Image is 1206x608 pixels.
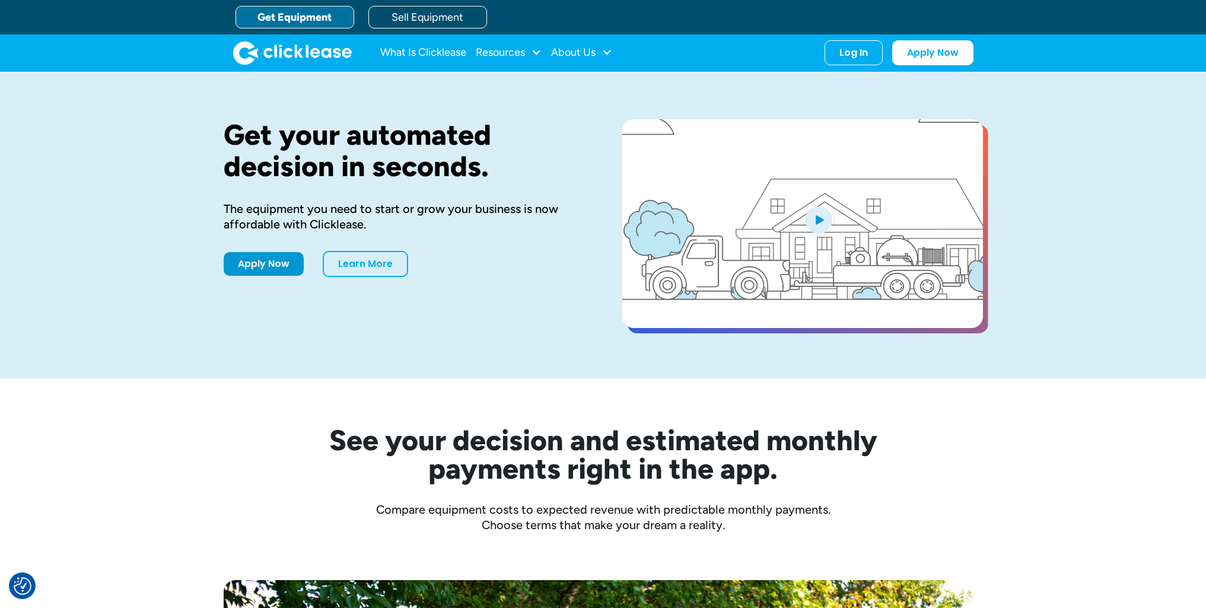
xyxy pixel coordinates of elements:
[271,426,935,483] h2: See your decision and estimated monthly payments right in the app.
[233,41,352,65] img: Clicklease logo
[14,577,31,595] img: Revisit consent button
[224,252,304,276] a: Apply Now
[236,6,354,28] a: Get Equipment
[224,201,584,232] div: The equipment you need to start or grow your business is now affordable with Clicklease.
[380,41,466,65] a: What Is Clicklease
[839,47,868,59] div: Log In
[233,41,352,65] a: home
[892,40,973,65] a: Apply Now
[476,41,542,65] div: Resources
[622,119,983,328] a: open lightbox
[368,6,487,28] a: Sell Equipment
[803,203,835,236] img: Blue play button logo on a light blue circular background
[323,251,408,277] a: Learn More
[551,41,612,65] div: About Us
[224,119,584,182] h1: Get your automated decision in seconds.
[14,577,31,595] button: Consent Preferences
[224,502,983,533] div: Compare equipment costs to expected revenue with predictable monthly payments. Choose terms that ...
